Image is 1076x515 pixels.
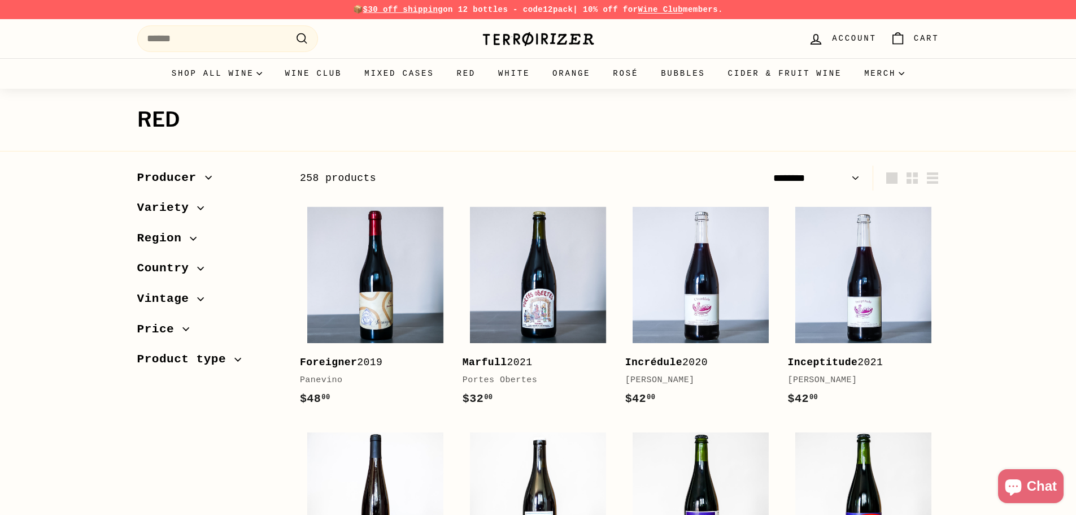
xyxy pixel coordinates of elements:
a: Bubbles [650,58,716,89]
a: Marfull2021Portes Obertes [463,199,614,419]
a: Cart [883,22,946,55]
span: $30 off shipping [363,5,443,14]
b: Inceptitude [788,357,858,368]
inbox-online-store-chat: Shopify online store chat [995,469,1067,506]
button: Vintage [137,287,282,317]
a: Wine Club [273,58,353,89]
span: $42 [625,392,656,405]
div: 258 products [300,170,620,187]
span: $48 [300,392,330,405]
span: Variety [137,198,198,218]
div: 2021 [463,354,603,371]
a: Account [801,22,883,55]
a: Cider & Fruit Wine [717,58,853,89]
a: Mixed Cases [353,58,445,89]
span: $32 [463,392,493,405]
b: Marfull [463,357,507,368]
div: 2019 [300,354,440,371]
a: White [487,58,541,89]
a: Inceptitude2021[PERSON_NAME] [788,199,939,419]
a: Incrédule2020[PERSON_NAME] [625,199,777,419]
a: Orange [541,58,602,89]
span: Price [137,320,183,339]
span: Cart [914,32,939,45]
sup: 00 [321,393,330,401]
span: Product type [137,350,235,369]
span: Region [137,229,190,248]
button: Product type [137,347,282,378]
button: Region [137,226,282,257]
strong: 12pack [543,5,573,14]
p: 📦 on 12 bottles - code | 10% off for members. [137,3,939,16]
sup: 00 [809,393,818,401]
div: [PERSON_NAME] [788,374,928,387]
a: Rosé [602,58,650,89]
sup: 00 [484,393,493,401]
b: Foreigner [300,357,357,368]
div: Primary [115,58,962,89]
button: Country [137,256,282,287]
a: Wine Club [638,5,683,14]
h1: Red [137,109,939,131]
button: Producer [137,166,282,196]
span: $42 [788,392,818,405]
button: Variety [137,196,282,226]
div: [PERSON_NAME] [625,374,765,387]
b: Incrédule [625,357,682,368]
div: 2020 [625,354,765,371]
summary: Shop all wine [160,58,274,89]
span: Vintage [137,289,198,309]
button: Price [137,317,282,348]
span: Account [832,32,876,45]
div: Panevino [300,374,440,387]
summary: Merch [853,58,916,89]
div: 2021 [788,354,928,371]
sup: 00 [647,393,655,401]
a: Foreigner2019Panevino [300,199,451,419]
span: Country [137,259,198,278]
a: Red [445,58,487,89]
div: Portes Obertes [463,374,603,387]
span: Producer [137,168,205,188]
